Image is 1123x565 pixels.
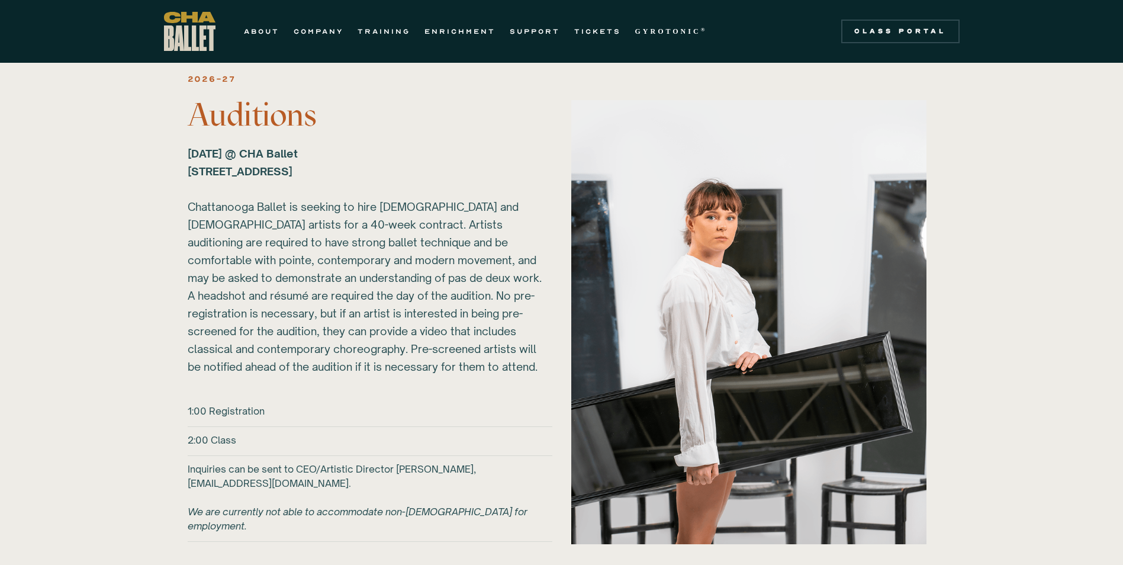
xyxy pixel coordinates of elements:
[188,145,543,375] div: Chattanooga Ballet is seeking to hire [DEMOGRAPHIC_DATA] and [DEMOGRAPHIC_DATA] artists for a 40-...
[701,27,707,33] sup: ®
[510,24,560,38] a: SUPPORT
[188,72,236,86] div: 2026-27
[188,97,552,133] h3: Auditions
[358,24,410,38] a: TRAINING
[424,24,495,38] a: ENRICHMENT
[841,20,960,43] a: Class Portal
[574,24,621,38] a: TICKETS
[848,27,953,36] div: Class Portal
[188,462,552,533] h6: Inquiries can be sent to CEO/Artistic Director [PERSON_NAME], [EMAIL_ADDRESS][DOMAIN_NAME].
[164,12,215,51] a: home
[244,24,279,38] a: ABOUT
[188,433,236,447] h6: 2:00 Class
[294,24,343,38] a: COMPANY
[188,506,527,532] em: We are currently not able to accommodate non-[DEMOGRAPHIC_DATA] for employment.
[188,147,298,178] strong: [DATE] @ CHA Ballet [STREET_ADDRESS] ‍
[635,24,707,38] a: GYROTONIC®
[635,27,701,36] strong: GYROTONIC
[188,404,265,418] h6: 1:00 Registration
